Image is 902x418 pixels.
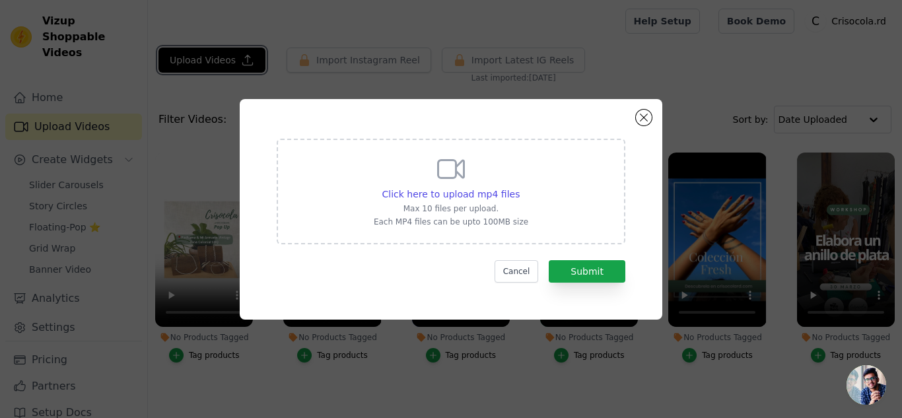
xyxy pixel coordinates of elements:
[374,217,528,227] p: Each MP4 files can be upto 100MB size
[636,110,652,125] button: Close modal
[374,203,528,214] p: Max 10 files per upload.
[382,189,520,199] span: Click here to upload mp4 files
[847,365,886,405] a: Chat abierto
[495,260,539,283] button: Cancel
[549,260,625,283] button: Submit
